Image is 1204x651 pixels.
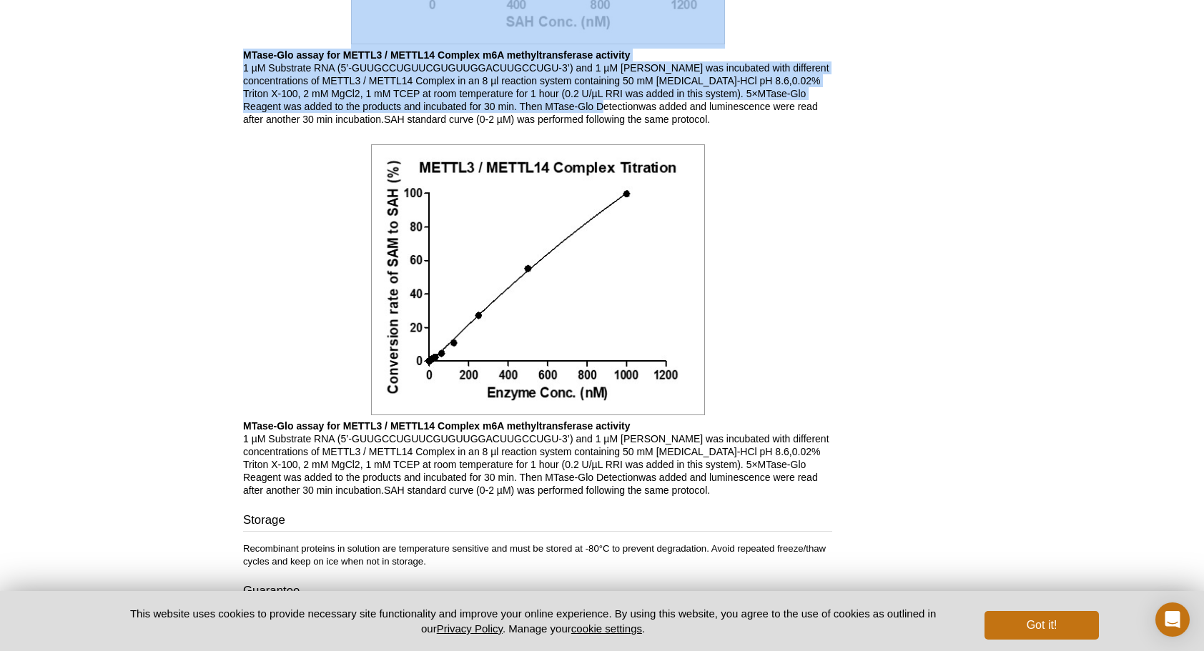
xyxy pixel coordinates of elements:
[437,622,503,635] a: Privacy Policy
[243,49,832,126] p: 1 µM Substrate RNA (5’-GUUGCCUGUUCGUGUUGGACUUGCCUGU-3’) and 1 µM [PERSON_NAME] was incubated with...
[243,420,631,432] b: MTase-Glo assay for METTL3 / METTL14 Complex m6A methyltransferase activity
[105,606,961,636] p: This website uses cookies to provide necessary site functionality and improve your online experie...
[243,49,631,61] b: MTase-Glo assay for METTL3 / METTL14 Complex m6A methyltransferase activity
[243,419,832,497] p: 1 µM Substrate RNA (5’-GUUGCCUGUUCGUGUUGGACUUGCCUGU-3’) and 1 µM [PERSON_NAME] was incubated with...
[243,542,832,568] p: Recombinant proteins in solution are temperature sensitive and must be stored at -80°C to prevent...
[1155,602,1190,637] div: Open Intercom Messenger
[985,611,1099,640] button: Got it!
[571,622,642,635] button: cookie settings
[243,512,832,532] h3: Storage
[243,582,832,602] h3: Guarantee
[371,144,705,415] img: MTase-Glo assay for METTL3 / METTL14 Complex m6A methyltransferase activity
